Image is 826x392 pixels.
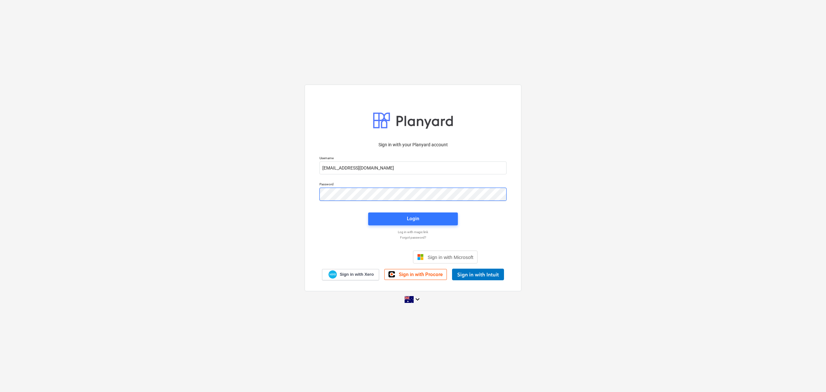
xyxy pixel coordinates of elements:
[340,272,374,277] span: Sign in with Xero
[328,270,337,279] img: Xero logo
[417,254,424,260] img: Microsoft logo
[319,141,507,148] p: Sign in with your Planyard account
[414,295,421,303] i: keyboard_arrow_down
[319,156,507,161] p: Username
[399,272,443,277] span: Sign in with Procore
[407,214,419,223] div: Login
[319,161,507,174] input: Username
[384,269,447,280] a: Sign in with Procore
[345,250,411,264] iframe: Sign in with Google Button
[428,254,473,260] span: Sign in with Microsoft
[316,235,510,240] a: Forgot password?
[322,269,379,280] a: Sign in with Xero
[319,182,507,188] p: Password
[368,212,458,225] button: Login
[316,230,510,234] a: Log in with magic link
